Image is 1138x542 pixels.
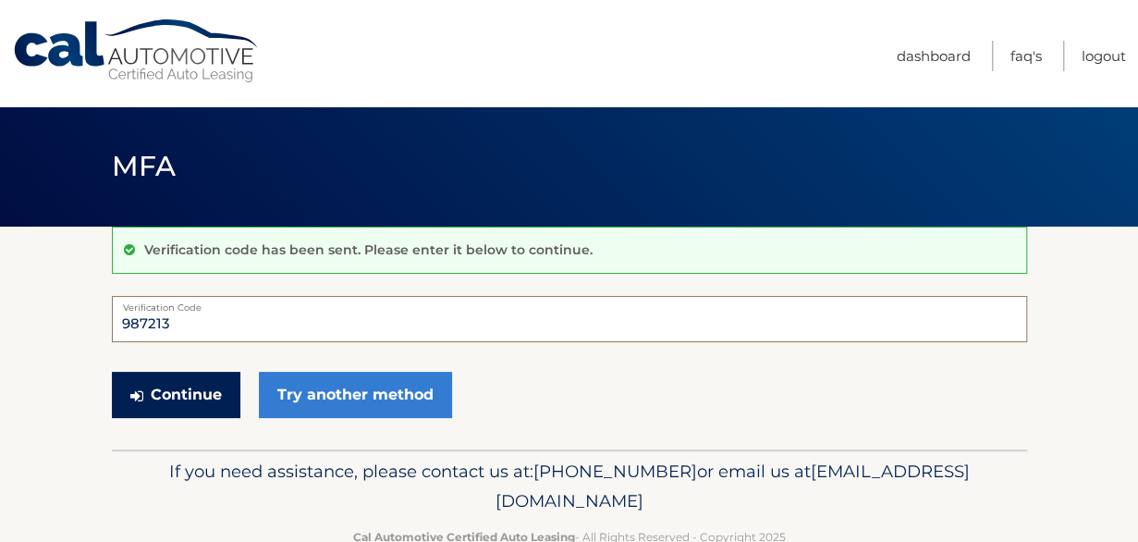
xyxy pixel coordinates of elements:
[259,372,452,418] a: Try another method
[112,372,240,418] button: Continue
[496,461,970,511] span: [EMAIL_ADDRESS][DOMAIN_NAME]
[124,457,1015,516] p: If you need assistance, please contact us at: or email us at
[112,296,1027,311] label: Verification Code
[112,296,1027,342] input: Verification Code
[12,18,262,84] a: Cal Automotive
[1082,41,1126,71] a: Logout
[533,461,697,482] avayaelement: [PHONE_NUMBER]
[1010,41,1042,71] a: FAQ's
[897,41,971,71] a: Dashboard
[112,149,177,183] span: MFA
[144,241,593,258] p: Verification code has been sent. Please enter it below to continue.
